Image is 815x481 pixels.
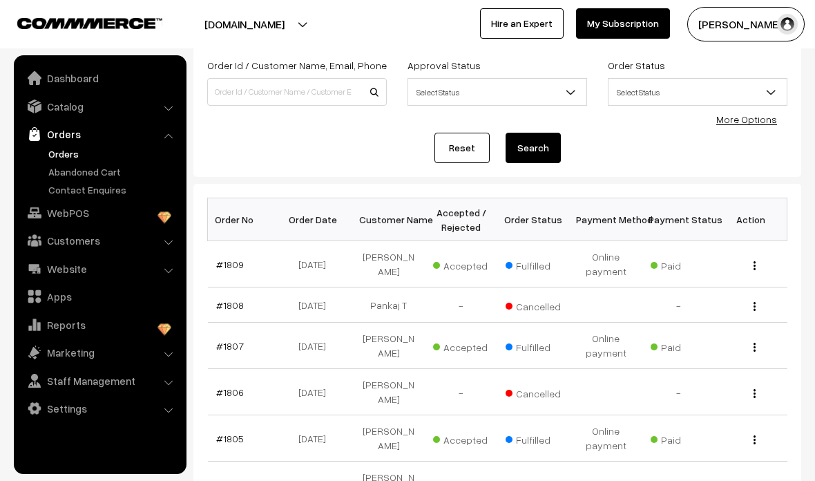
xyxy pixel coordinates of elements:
a: WebPOS [17,200,182,225]
td: - [425,369,497,415]
label: Order Id / Customer Name, Email, Phone [207,58,387,73]
td: [DATE] [280,369,352,415]
th: Payment Status [642,198,715,241]
span: Accepted [433,337,502,355]
a: Staff Management [17,368,182,393]
a: #1808 [216,299,244,311]
td: Online payment [570,415,642,462]
span: Select Status [608,78,787,106]
td: [PERSON_NAME] [352,323,425,369]
a: My Subscription [576,8,670,39]
span: Accepted [433,429,502,447]
span: Paid [651,255,720,273]
span: Fulfilled [506,429,575,447]
img: COMMMERCE [17,18,162,28]
a: Dashboard [17,66,182,91]
a: Apps [17,284,182,309]
img: Menu [754,261,756,270]
a: Abandoned Cart [45,164,182,179]
td: [PERSON_NAME] [352,415,425,462]
a: Hire an Expert [480,8,564,39]
span: Fulfilled [506,255,575,273]
th: Payment Method [570,198,642,241]
a: #1806 [216,386,244,398]
td: - [642,369,715,415]
span: Select Status [608,80,787,104]
a: Reports [17,312,182,337]
a: Customers [17,228,182,253]
td: [DATE] [280,287,352,323]
a: COMMMERCE [17,14,138,30]
span: Select Status [408,80,586,104]
img: Menu [754,389,756,398]
td: Pankaj T [352,287,425,323]
input: Order Id / Customer Name / Customer Email / Customer Phone [207,78,387,106]
td: [PERSON_NAME] [352,369,425,415]
a: Orders [17,122,182,147]
a: #1805 [216,433,244,444]
th: Customer Name [352,198,425,241]
span: Paid [651,429,720,447]
img: Menu [754,343,756,352]
img: Menu [754,302,756,311]
button: [PERSON_NAME]… [687,7,805,41]
th: Action [715,198,787,241]
span: Accepted [433,255,502,273]
span: Fulfilled [506,337,575,355]
button: Search [506,133,561,163]
td: - [425,287,497,323]
th: Order Status [497,198,570,241]
a: Settings [17,396,182,421]
td: [PERSON_NAME] [352,241,425,287]
td: - [642,287,715,323]
img: user [777,14,798,35]
td: Online payment [570,323,642,369]
a: Catalog [17,94,182,119]
th: Order Date [280,198,352,241]
a: Orders [45,147,182,161]
a: Reset [434,133,490,163]
a: More Options [716,113,777,125]
a: Contact Enquires [45,182,182,197]
label: Order Status [608,58,665,73]
a: #1807 [216,340,244,352]
span: Paid [651,337,720,355]
img: Menu [754,435,756,444]
button: [DOMAIN_NAME] [156,7,333,41]
td: [DATE] [280,415,352,462]
a: Website [17,256,182,281]
span: Cancelled [506,383,575,401]
td: Online payment [570,241,642,287]
span: Select Status [407,78,587,106]
span: Cancelled [506,296,575,314]
td: [DATE] [280,323,352,369]
label: Approval Status [407,58,481,73]
a: Marketing [17,340,182,365]
th: Accepted / Rejected [425,198,497,241]
td: [DATE] [280,241,352,287]
th: Order No [208,198,280,241]
a: #1809 [216,258,244,270]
